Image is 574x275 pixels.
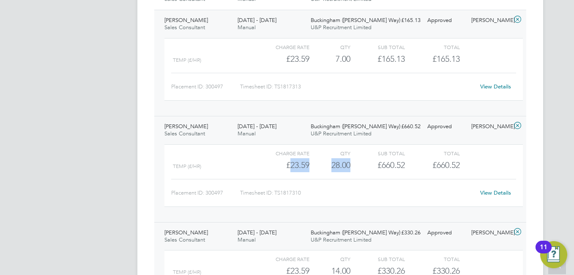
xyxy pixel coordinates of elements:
[405,148,459,158] div: Total
[164,123,208,130] span: [PERSON_NAME]
[238,123,276,130] span: [DATE] - [DATE]
[424,14,468,27] div: Approved
[405,254,459,264] div: Total
[311,236,372,243] span: U&P Recruitment Limited
[309,254,350,264] div: QTY
[480,83,511,90] a: View Details
[171,186,240,200] div: Placement ID: 300497
[164,229,208,236] span: [PERSON_NAME]
[380,226,424,240] div: £330.26
[480,189,511,196] a: View Details
[309,42,350,52] div: QTY
[350,254,405,264] div: Sub Total
[255,158,309,172] div: £23.59
[424,120,468,134] div: Approved
[309,158,350,172] div: 28.00
[311,130,372,137] span: U&P Recruitment Limited
[238,24,256,31] span: Manual
[255,254,309,264] div: Charge rate
[238,229,276,236] span: [DATE] - [DATE]
[171,80,240,93] div: Placement ID: 300497
[238,16,276,24] span: [DATE] - [DATE]
[173,57,201,63] span: Temp (£/HR)
[468,120,512,134] div: [PERSON_NAME]
[311,123,400,130] span: Buckingham ([PERSON_NAME] Way)
[380,120,424,134] div: £660.52
[380,14,424,27] div: £165.13
[173,163,201,169] span: Temp (£/HR)
[540,241,567,268] button: Open Resource Center, 11 new notifications
[164,16,208,24] span: [PERSON_NAME]
[424,226,468,240] div: Approved
[173,269,201,275] span: Temp (£/HR)
[350,42,405,52] div: Sub Total
[240,186,475,200] div: Timesheet ID: TS1817310
[468,226,512,240] div: [PERSON_NAME]
[405,42,459,52] div: Total
[432,54,460,64] span: £165.13
[238,236,256,243] span: Manual
[350,52,405,66] div: £165.13
[255,42,309,52] div: Charge rate
[164,130,205,137] span: Sales Consultant
[164,236,205,243] span: Sales Consultant
[432,160,460,170] span: £660.52
[350,158,405,172] div: £660.52
[309,148,350,158] div: QTY
[468,14,512,27] div: [PERSON_NAME]
[311,24,372,31] span: U&P Recruitment Limited
[311,229,400,236] span: Buckingham ([PERSON_NAME] Way)
[238,130,256,137] span: Manual
[164,24,205,31] span: Sales Consultant
[540,247,547,258] div: 11
[309,52,350,66] div: 7.00
[311,16,400,24] span: Buckingham ([PERSON_NAME] Way)
[350,148,405,158] div: Sub Total
[240,80,475,93] div: Timesheet ID: TS1817313
[255,148,309,158] div: Charge rate
[255,52,309,66] div: £23.59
